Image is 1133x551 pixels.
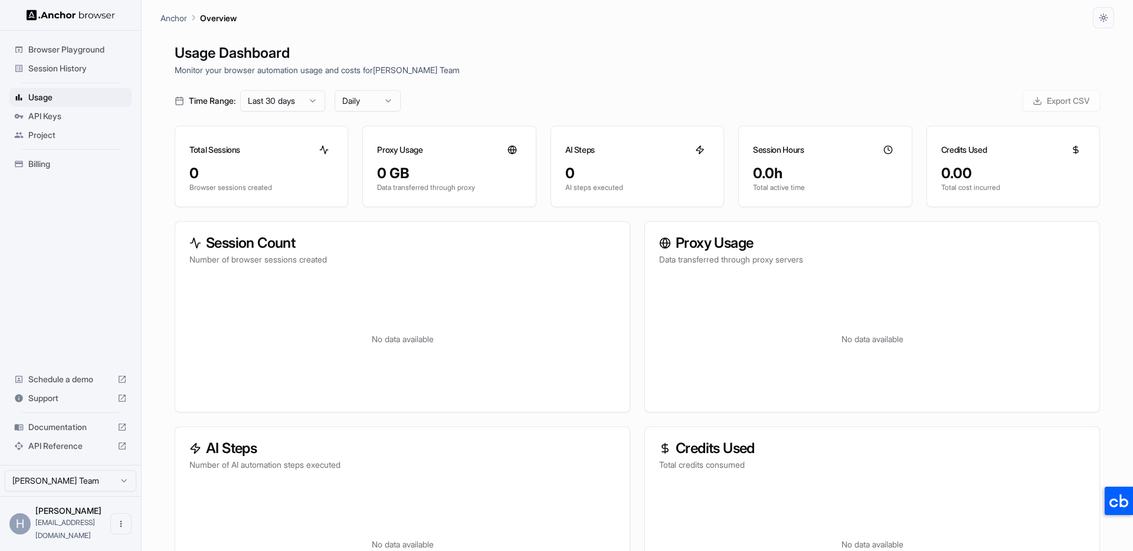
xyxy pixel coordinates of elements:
span: API Reference [28,440,113,452]
div: No data available [189,280,615,398]
div: Project [9,126,132,145]
p: Overview [200,12,237,24]
div: 0 [189,164,333,183]
h3: Proxy Usage [659,236,1085,250]
div: 0.00 [941,164,1085,183]
div: Session History [9,59,132,78]
div: Billing [9,155,132,173]
span: Hung Hoang [35,506,101,516]
h3: AI Steps [189,441,615,455]
div: H [9,513,31,534]
span: Billing [28,158,127,170]
p: Total active time [753,183,897,192]
h1: Usage Dashboard [175,42,1100,64]
span: API Keys [28,110,127,122]
div: Usage [9,88,132,107]
div: Browser Playground [9,40,132,59]
h3: Session Hours [753,144,804,156]
p: Data transferred through proxy servers [659,254,1085,265]
span: Browser Playground [28,44,127,55]
span: Project [28,129,127,141]
nav: breadcrumb [161,11,237,24]
span: Documentation [28,421,113,433]
div: 0 GB [377,164,521,183]
p: Total credits consumed [659,459,1085,471]
p: Number of AI automation steps executed [189,459,615,471]
p: Anchor [161,12,187,24]
p: Data transferred through proxy [377,183,521,192]
span: Support [28,392,113,404]
img: Anchor Logo [27,9,115,21]
div: 0.0h [753,164,897,183]
p: AI steps executed [565,183,709,192]
h3: AI Steps [565,144,595,156]
span: hung@zalos.io [35,518,95,540]
h3: Total Sessions [189,144,240,156]
h3: Proxy Usage [377,144,423,156]
span: Schedule a demo [28,373,113,385]
div: Support [9,389,132,408]
span: Session History [28,63,127,74]
h3: Credits Used [659,441,1085,455]
div: API Keys [9,107,132,126]
button: Open menu [110,513,132,534]
p: Number of browser sessions created [189,254,615,265]
span: Time Range: [189,95,235,107]
span: Usage [28,91,127,103]
p: Browser sessions created [189,183,333,192]
div: API Reference [9,437,132,455]
div: Schedule a demo [9,370,132,389]
h3: Credits Used [941,144,987,156]
div: 0 [565,164,709,183]
h3: Session Count [189,236,615,250]
p: Total cost incurred [941,183,1085,192]
div: Documentation [9,418,132,437]
p: Monitor your browser automation usage and costs for [PERSON_NAME] Team [175,64,1100,76]
div: No data available [659,280,1085,398]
